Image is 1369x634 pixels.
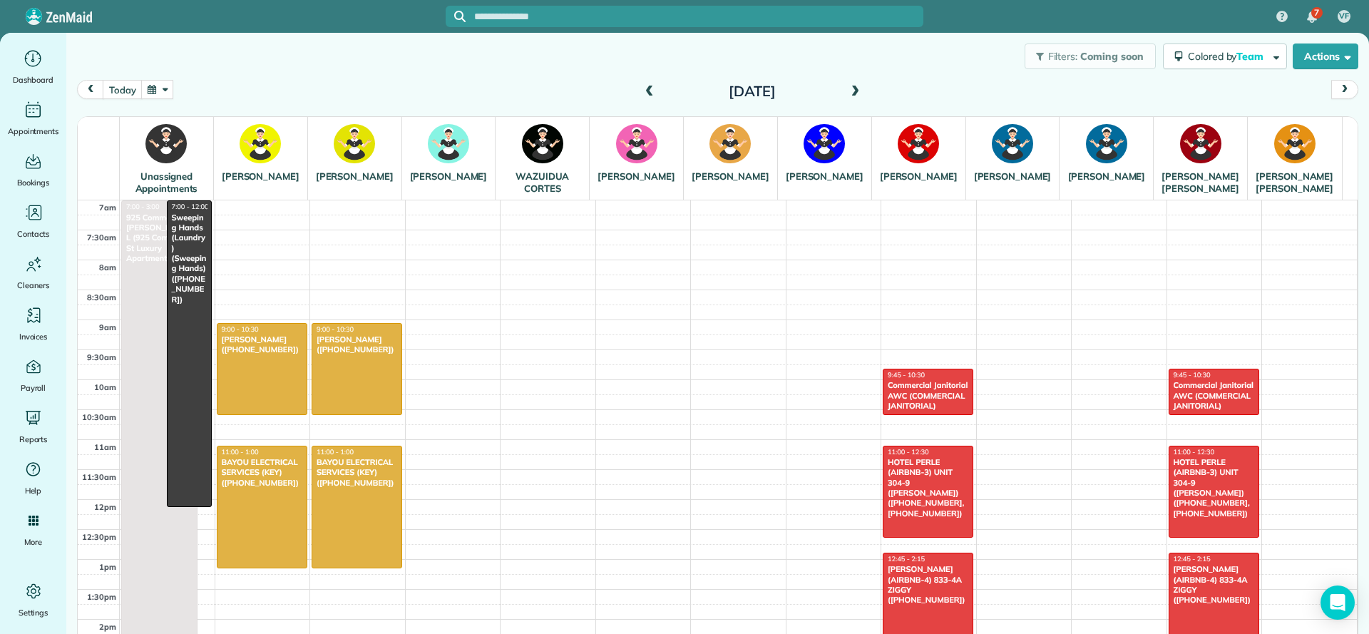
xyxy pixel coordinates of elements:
[1173,564,1255,605] div: [PERSON_NAME] (AIRBNB-4) 833-4A ZIGGY ([PHONE_NUMBER])
[19,432,48,446] span: Reports
[888,449,929,456] span: 11:00 - 12:30
[1174,556,1211,563] span: 12:45 - 2:15
[1060,117,1154,200] th: [PERSON_NAME]
[334,124,375,163] img: KP
[82,532,116,542] span: 12:30pm
[1297,1,1327,33] div: 7 unread notifications
[99,562,116,572] span: 1pm
[25,484,42,498] span: Help
[126,203,160,211] span: 7:00 - 3:00
[145,124,187,163] img: !
[6,98,61,138] a: Appointments
[317,326,354,334] span: 9:00 - 10:30
[1188,50,1268,63] span: Colored by
[1293,44,1358,69] button: Actions
[1154,117,1248,200] th: [PERSON_NAME] [PERSON_NAME]
[888,556,925,563] span: 12:45 - 2:15
[965,117,1060,200] th: [PERSON_NAME]
[94,502,116,512] span: 12pm
[221,457,303,488] div: BAYOU ELECTRICAL SERVICES (KEY) ([PHONE_NUMBER])
[103,80,142,99] button: today
[887,564,969,605] div: [PERSON_NAME] (AIRBNB-4) 833-4A ZIGGY ([PHONE_NUMBER])
[222,449,259,456] span: 11:00 - 1:00
[663,83,841,99] h2: [DATE]
[82,472,116,482] span: 11:30am
[171,213,208,305] div: Sweeping Hands (Laundry) (Sweeping Hands) ([PHONE_NUMBER])
[172,203,209,211] span: 7:00 - 12:00
[1048,50,1078,63] span: Filters:
[17,227,49,241] span: Contacts
[871,117,965,200] th: [PERSON_NAME]
[888,372,925,379] span: 9:45 - 10:30
[1314,7,1319,19] span: 7
[1331,80,1358,99] button: next
[684,117,778,200] th: [PERSON_NAME]
[616,124,657,163] img: AR
[1080,50,1144,63] span: Coming soon
[99,622,116,632] span: 2pm
[87,352,116,362] span: 9:30am
[87,292,116,302] span: 8:30am
[1274,124,1316,163] img: LN
[1321,586,1355,620] div: Open Intercom Messenger
[1086,124,1127,163] img: KG
[240,124,281,163] img: KP
[1163,44,1287,69] button: Colored byTeam
[1248,117,1342,200] th: [PERSON_NAME] [PERSON_NAME]
[6,150,61,190] a: Bookings
[87,232,116,242] span: 7:30am
[709,124,751,163] img: ML
[99,322,116,332] span: 9am
[77,80,104,99] button: prev
[19,605,48,620] span: Settings
[6,458,61,498] a: Help
[6,304,61,344] a: Invoices
[120,117,214,200] th: Unassigned Appointments
[1236,50,1266,63] span: Team
[887,380,969,411] div: Commercial Janitorial AWC (COMMERCIAL JANITORIAL)
[6,47,61,87] a: Dashboard
[87,592,116,602] span: 1:30pm
[1173,457,1255,518] div: HOTEL PERLE (AIRBNB-3) UNIT 304-9 ([PERSON_NAME]) ([PHONE_NUMBER], [PHONE_NUMBER])
[1180,124,1221,163] img: JA
[17,278,49,292] span: Cleaners
[454,11,466,22] svg: Focus search
[213,117,307,200] th: [PERSON_NAME]
[19,329,48,344] span: Invoices
[8,124,59,138] span: Appointments
[99,203,116,213] span: 7am
[99,262,116,272] span: 8am
[21,381,46,395] span: Payroll
[316,334,398,355] div: [PERSON_NAME] ([PHONE_NUMBER])
[6,407,61,446] a: Reports
[222,326,259,334] span: 9:00 - 10:30
[13,73,53,87] span: Dashboard
[94,382,116,392] span: 10am
[804,124,845,163] img: EP
[221,334,303,355] div: [PERSON_NAME] ([PHONE_NUMBER])
[125,213,193,264] div: 925 Common [PERSON_NAME] L (925 Common St Luxury Apartments)
[24,535,42,549] span: More
[6,252,61,292] a: Cleaners
[992,124,1033,163] img: YG
[17,175,50,190] span: Bookings
[1174,372,1211,379] span: 9:45 - 10:30
[446,11,466,22] button: Focus search
[317,449,354,456] span: 11:00 - 1:00
[6,355,61,395] a: Payroll
[6,201,61,241] a: Contacts
[1339,11,1349,22] span: VF
[6,580,61,620] a: Settings
[887,457,969,518] div: HOTEL PERLE (AIRBNB-3) UNIT 304-9 ([PERSON_NAME]) ([PHONE_NUMBER], [PHONE_NUMBER])
[496,117,590,200] th: WAZUIDUA CORTES
[1174,449,1215,456] span: 11:00 - 12:30
[316,457,398,488] div: BAYOU ELECTRICAL SERVICES (KEY) ([PHONE_NUMBER])
[522,124,563,163] img: WC
[307,117,401,200] th: [PERSON_NAME]
[898,124,939,163] img: CG
[590,117,684,200] th: [PERSON_NAME]
[777,117,871,200] th: [PERSON_NAME]
[94,442,116,452] span: 11am
[401,117,496,200] th: [PERSON_NAME]
[428,124,469,163] img: VF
